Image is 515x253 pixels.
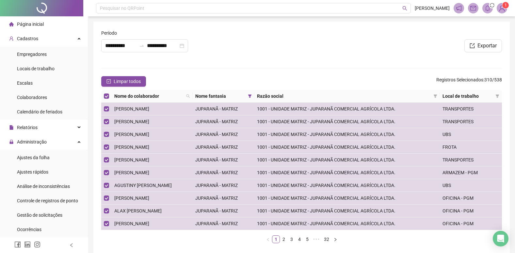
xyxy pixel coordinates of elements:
span: AGUSTINY [PERSON_NAME] [114,183,172,188]
td: 1001 - UNIDADE MATRIZ - JUPARANÃ COMERCIAL AGRÍCOLA LTDA. [254,166,440,179]
span: [PERSON_NAME] [114,119,149,124]
td: 1001 - UNIDADE MATRIZ - JUPARANÃ COMERCIAL AGRÍCOLA LTDA. [254,128,440,141]
td: 1001 - UNIDADE MATRIZ - JUPARANÃ COMERCIAL AGRÍCOLA LTDA. [254,115,440,128]
img: 85736 [497,3,507,13]
span: Registros Selecionados [436,77,483,82]
div: Open Intercom Messenger [493,231,508,246]
span: user-add [9,36,14,41]
td: JUPARANÃ - MATRIZ [193,103,254,115]
span: Ajustes rápidos [17,169,48,175]
td: JUPARANÃ - MATRIZ [193,154,254,166]
span: [PERSON_NAME] [415,5,450,12]
td: JUPARANÃ - MATRIZ [193,166,254,179]
span: linkedin [24,241,31,248]
td: JUPARANÃ - MATRIZ [193,128,254,141]
td: JUPARANÃ - MATRIZ [193,205,254,217]
span: Calendário de feriados [17,109,62,114]
td: JUPARANÃ - MATRIZ [193,115,254,128]
td: 1001 - UNIDADE MATRIZ - JUPARANÃ COMERCIAL AGRÍCOLA LTDA. [254,192,440,205]
td: 1001 - UNIDADE MATRIZ - JUPARANÃ COMERCIAL AGRÍCOLA LTDA. [254,205,440,217]
td: TRANSPORTES [440,103,502,115]
li: 2 [280,235,288,243]
li: 32 [322,235,331,243]
span: Empregadores [17,52,47,57]
span: filter [494,91,501,101]
span: filter [248,94,252,98]
span: [PERSON_NAME] [114,157,149,162]
span: filter [433,94,437,98]
a: 2 [280,236,287,243]
td: FROTA [440,141,502,154]
span: bell [485,5,491,11]
td: 1001 - UNIDADE MATRIZ - JUPARANÃ COMERCIAL AGRÍCOLA LTDA. [254,217,440,230]
a: 32 [322,236,331,243]
td: JUPARANÃ - MATRIZ [193,179,254,192]
td: JUPARANÃ - MATRIZ [193,141,254,154]
td: OFICINA - PGM [440,217,502,230]
span: instagram [34,241,40,248]
span: [PERSON_NAME] [114,221,149,226]
span: Administração [17,139,47,144]
li: 5 [303,235,311,243]
span: lock [9,140,14,144]
span: filter [247,91,253,101]
span: Exportar [477,42,497,50]
span: Locais de trabalho [17,66,55,71]
span: Gestão de solicitações [17,212,62,218]
span: Cadastros [17,36,38,41]
span: [PERSON_NAME] [114,170,149,175]
a: 3 [288,236,295,243]
td: 1001 - UNIDADE MATRIZ - JUPARANÃ COMERCIAL AGRÍCOLA LTDA. [254,141,440,154]
span: [PERSON_NAME] [114,144,149,150]
li: 5 próximas páginas [311,235,322,243]
span: filter [432,91,439,101]
button: Exportar [464,39,502,52]
span: Limpar todos [114,78,141,85]
a: 1 [272,236,280,243]
span: Controle de registros de ponto [17,198,78,203]
sup: Atualize o seu contato no menu Meus Dados [502,2,509,8]
span: export [470,43,475,48]
span: ALAX [PERSON_NAME] [114,208,162,213]
li: 1 [272,235,280,243]
span: check-square [106,79,111,84]
li: 4 [296,235,303,243]
td: 1001 - UNIDADE MATRIZ - JUPARANÃ COMERCIAL AGRÍCOLA LTDA. [254,179,440,192]
span: swap-right [139,43,144,48]
td: OFICINA - PGM [440,192,502,205]
span: Ocorrências [17,227,41,232]
span: left [266,238,270,242]
span: Nome do colaborador [114,93,184,100]
span: Ajustes da folha [17,155,50,160]
span: facebook [14,241,21,248]
span: Nome fantasia [195,93,245,100]
td: TRANSPORTES [440,154,502,166]
span: Local de trabalho [443,93,493,100]
a: 5 [304,236,311,243]
span: Colaboradores [17,95,47,100]
span: Relatórios [17,125,38,130]
span: left [69,243,74,247]
td: TRANSPORTES [440,115,502,128]
span: Razão social [257,93,431,100]
span: file [9,125,14,130]
td: 1001 - UNIDADE MATRIZ - JUPARANÃ COMERCIAL AGRÍCOLA LTDA. [254,103,440,115]
li: Página anterior [264,235,272,243]
span: Escalas [17,80,33,86]
span: sync [489,2,496,9]
span: : 310 / 538 [436,76,502,87]
span: home [9,22,14,26]
button: Limpar todos [101,76,146,87]
li: Próxima página [331,235,339,243]
td: UBS [440,128,502,141]
span: ••• [311,235,322,243]
span: search [185,91,191,101]
span: Página inicial [17,22,44,27]
span: mail [470,5,476,11]
button: right [331,235,339,243]
span: Análise de inconsistências [17,184,70,189]
td: JUPARANÃ - MATRIZ [193,217,254,230]
td: ARMAZEM - PGM [440,166,502,179]
span: search [402,6,407,11]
